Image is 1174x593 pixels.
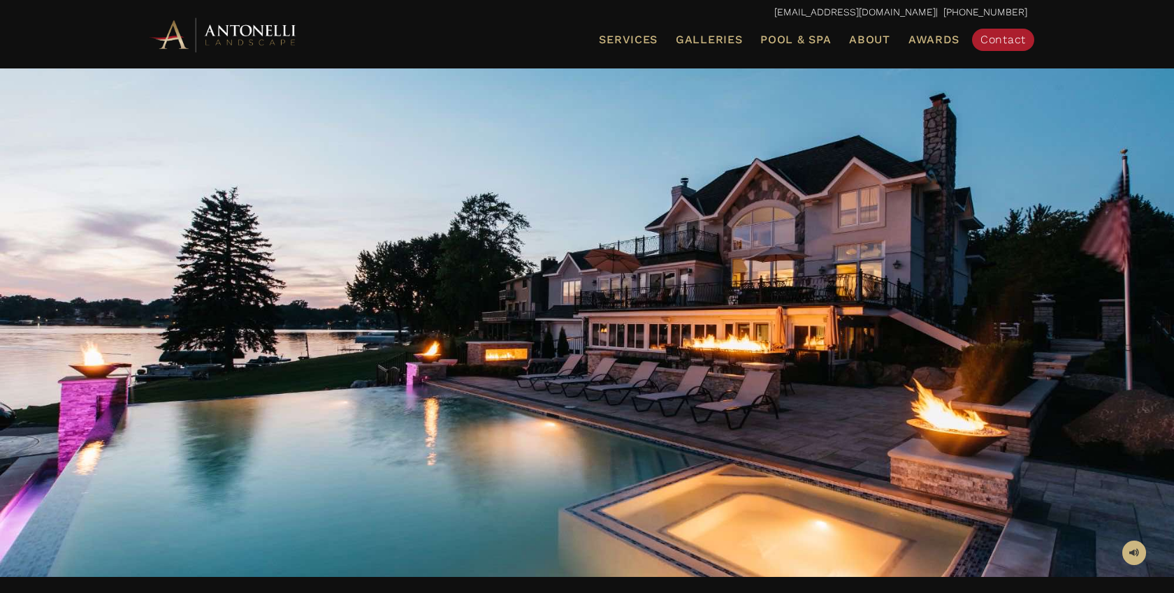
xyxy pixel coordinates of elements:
a: [EMAIL_ADDRESS][DOMAIN_NAME] [774,6,936,17]
span: Pool & Spa [760,33,831,46]
a: Awards [903,31,965,49]
p: | [PHONE_NUMBER] [147,3,1027,22]
span: About [849,34,890,45]
span: Awards [908,33,959,46]
span: Galleries [676,33,742,46]
a: About [843,31,896,49]
a: Services [593,31,663,49]
a: Pool & Spa [755,31,836,49]
a: Contact [972,29,1034,51]
img: Antonelli Horizontal Logo [147,15,300,54]
span: Services [599,34,658,45]
span: Contact [980,33,1026,46]
a: Galleries [670,31,748,49]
